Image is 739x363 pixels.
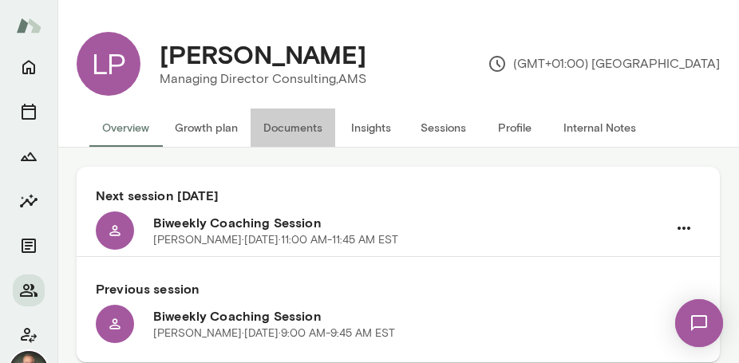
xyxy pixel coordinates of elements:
[77,32,140,96] div: LP
[13,274,45,306] button: Members
[335,109,407,147] button: Insights
[13,319,45,351] button: Client app
[251,109,335,147] button: Documents
[96,279,701,298] h6: Previous session
[16,10,41,41] img: Mento
[153,213,667,232] h6: Biweekly Coaching Session
[488,54,720,73] p: (GMT+01:00) [GEOGRAPHIC_DATA]
[89,109,162,147] button: Overview
[13,230,45,262] button: Documents
[153,326,395,341] p: [PERSON_NAME] · [DATE] · 9:00 AM-9:45 AM EST
[407,109,479,147] button: Sessions
[153,306,667,326] h6: Biweekly Coaching Session
[160,39,366,69] h4: [PERSON_NAME]
[153,232,398,248] p: [PERSON_NAME] · [DATE] · 11:00 AM-11:45 AM EST
[13,51,45,83] button: Home
[13,185,45,217] button: Insights
[551,109,649,147] button: Internal Notes
[162,109,251,147] button: Growth plan
[13,96,45,128] button: Sessions
[96,186,701,205] h6: Next session [DATE]
[479,109,551,147] button: Profile
[160,69,366,89] p: Managing Director Consulting, AMS
[13,140,45,172] button: Growth Plan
